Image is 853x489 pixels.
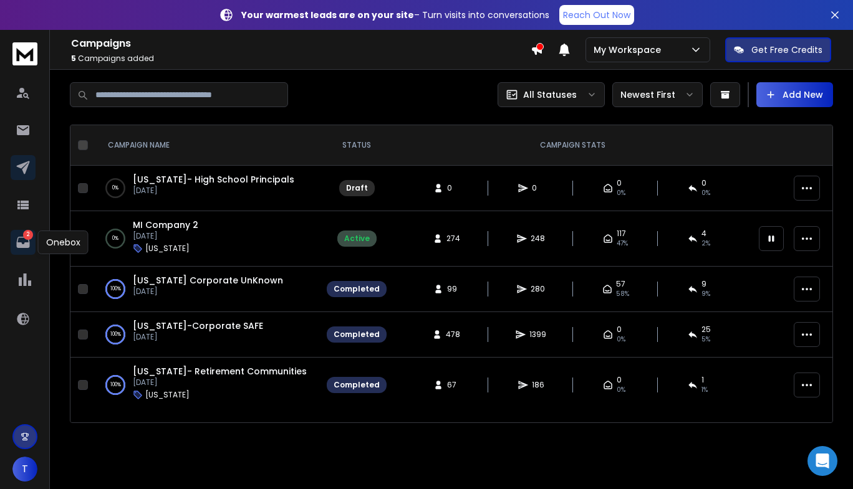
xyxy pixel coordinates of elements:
span: 117 [617,229,626,239]
span: 478 [446,330,460,339]
a: [US_STATE] Corporate UnKnown [133,274,283,287]
span: 67 [447,380,460,390]
td: 0%[US_STATE]- High School Principals[DATE] [93,166,319,211]
th: CAMPAIGN NAME [93,125,319,166]
span: 0% [617,385,625,395]
span: 1 [701,375,704,385]
p: [US_STATE] [145,244,190,254]
span: 5 % [701,335,710,344]
a: [US_STATE]- Retirement Communities [133,365,307,377]
p: – Turn visits into conversations [241,9,549,21]
span: 0 [617,178,622,188]
span: 2 % [701,239,710,249]
p: [US_STATE] [145,390,190,400]
a: [US_STATE]-Corporate SAFE [133,320,263,332]
button: Add New [756,82,833,107]
td: 100%[US_STATE]-Corporate SAFE[DATE] [93,312,319,358]
button: Get Free Credits [725,37,831,62]
strong: Your warmest leads are on your site [241,9,414,21]
p: 0 % [112,182,118,194]
div: Completed [334,380,380,390]
span: 1 % [701,385,708,395]
div: Open Intercom Messenger [807,446,837,476]
div: Active [344,234,370,244]
p: 100 % [110,283,121,295]
div: Completed [334,330,380,339]
span: 5 [71,53,76,64]
span: 0 [617,325,622,335]
p: [DATE] [133,231,198,241]
span: 0 [447,183,460,193]
p: Campaigns added [71,54,531,64]
span: 57 [616,279,625,289]
span: 0 [532,183,544,193]
span: 9 [701,279,706,289]
span: 248 [531,234,545,244]
span: 9 % [701,289,710,299]
a: Reach Out Now [559,5,634,25]
button: T [12,457,37,482]
th: STATUS [319,125,394,166]
p: Get Free Credits [751,44,822,56]
a: [US_STATE]- High School Principals [133,173,294,186]
span: 186 [532,380,544,390]
span: 47 % [617,239,628,249]
p: 0 % [112,232,118,245]
p: All Statuses [523,88,577,101]
span: 25 [701,325,711,335]
p: 100 % [110,379,121,391]
td: 100%[US_STATE]- Retirement Communities[DATE][US_STATE] [93,358,319,413]
a: MI Company 2 [133,219,198,231]
p: [DATE] [133,332,263,342]
span: 0% [701,188,710,198]
span: 280 [531,284,545,294]
a: 2 [11,230,36,255]
p: 100 % [110,328,121,341]
span: 0 [701,178,706,188]
span: 0% [617,335,625,344]
div: Onebox [38,230,89,254]
div: Completed [334,284,380,294]
span: 274 [446,234,460,244]
td: 100%[US_STATE] Corporate UnKnown[DATE] [93,267,319,312]
p: My Workspace [594,44,666,56]
img: logo [12,42,37,65]
span: 0 [617,375,622,385]
p: [DATE] [133,186,294,196]
span: 99 [447,284,460,294]
td: 0%MI Company 2[DATE][US_STATE] [93,211,319,267]
span: 58 % [616,289,629,299]
div: Draft [346,183,368,193]
p: [DATE] [133,287,283,297]
p: Reach Out Now [563,9,630,21]
button: Newest First [612,82,703,107]
span: 4 [701,229,706,239]
span: 1399 [529,330,546,339]
th: CAMPAIGN STATS [394,125,751,166]
h1: Campaigns [71,36,531,51]
p: 2 [23,230,33,240]
span: 0% [617,188,625,198]
p: [DATE] [133,377,307,387]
